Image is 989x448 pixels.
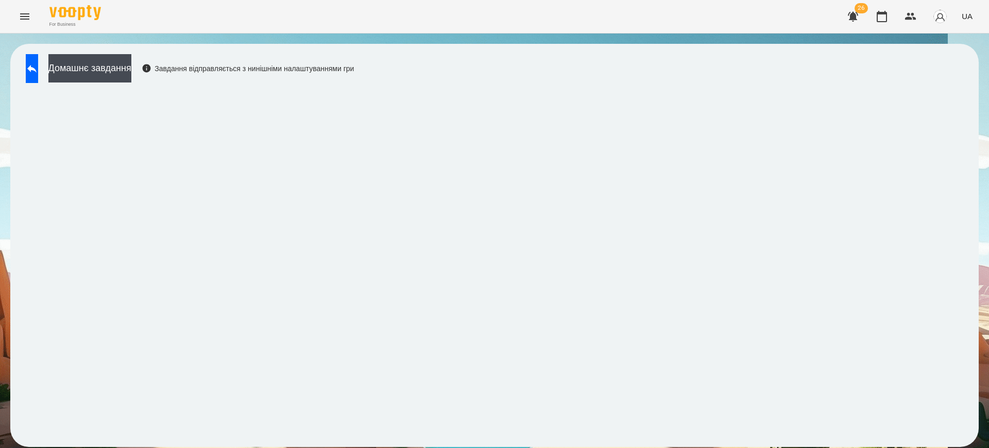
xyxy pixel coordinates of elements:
[49,5,101,20] img: Voopty Logo
[48,54,131,82] button: Домашнє завдання
[12,4,37,29] button: Menu
[49,21,101,28] span: For Business
[962,11,973,22] span: UA
[958,7,977,26] button: UA
[855,3,868,13] span: 26
[933,9,947,24] img: avatar_s.png
[142,63,354,74] div: Завдання відправляється з нинішніми налаштуваннями гри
